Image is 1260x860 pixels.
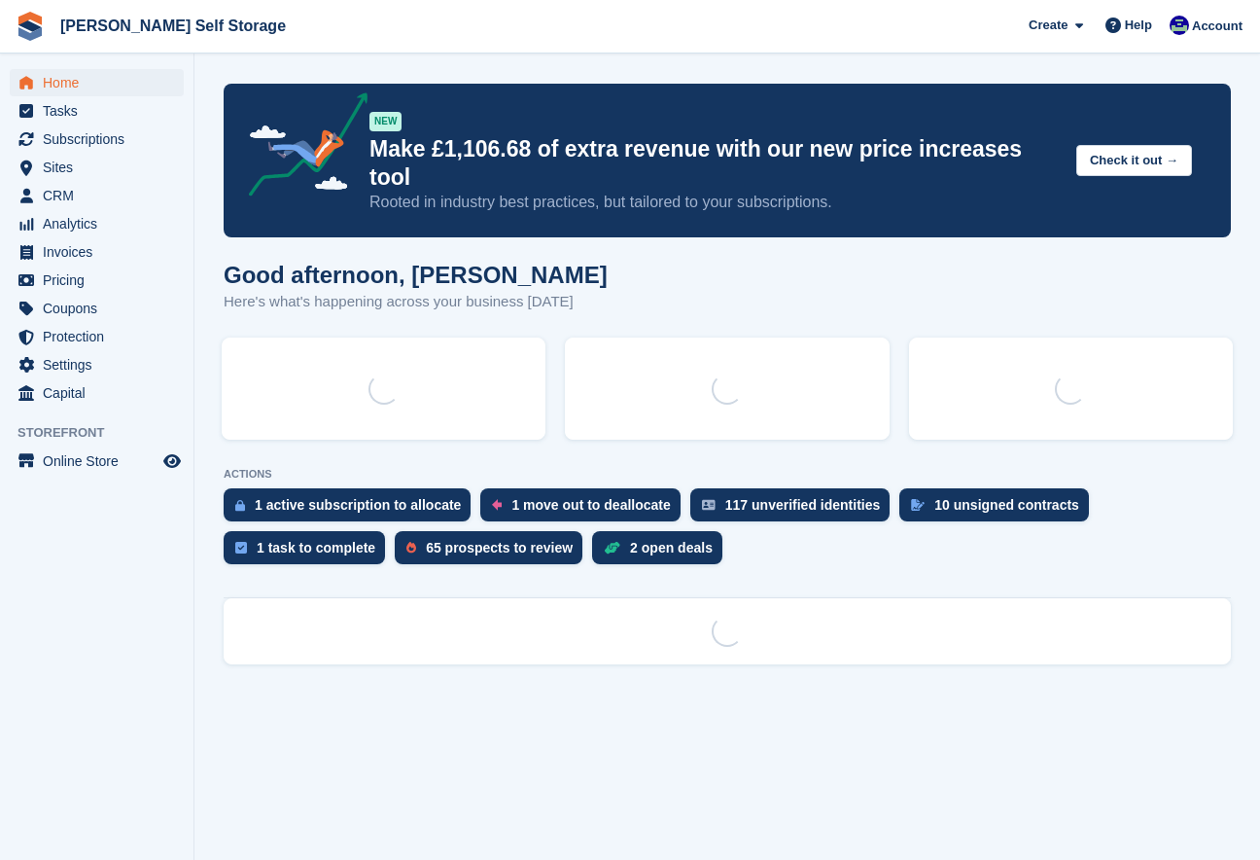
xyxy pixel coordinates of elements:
p: Rooted in industry best practices, but tailored to your subscriptions. [369,192,1061,213]
span: Sites [43,154,159,181]
a: 117 unverified identities [690,488,900,531]
img: Justin Farthing [1170,16,1189,35]
span: Protection [43,323,159,350]
span: Pricing [43,267,159,294]
img: deal-1b604bf984904fb50ccaf53a9ad4b4a5d6e5aea283cecdc64d6e3604feb123c2.svg [604,541,620,555]
span: Account [1192,17,1242,36]
div: 65 prospects to review [426,540,573,555]
a: menu [10,351,184,378]
a: menu [10,97,184,125]
a: menu [10,323,184,350]
a: [PERSON_NAME] Self Storage [52,10,294,42]
div: 1 active subscription to allocate [255,497,461,513]
span: Help [1125,16,1152,35]
button: Check it out → [1076,145,1192,177]
a: 10 unsigned contracts [899,488,1099,531]
div: 10 unsigned contracts [934,497,1079,513]
img: contract_signature_icon-13c848040528278c33f63329250d36e43548de30e8caae1d1a13099fd9432cc5.svg [911,499,925,511]
span: CRM [43,182,159,209]
a: menu [10,448,184,475]
a: 2 open deals [592,531,732,574]
a: menu [10,154,184,181]
a: Preview store [160,449,184,473]
span: Capital [43,379,159,407]
img: active_subscription_to_allocate_icon-d502201f5373d7db506a760aba3b589e785aa758c864c3986d89f69b8ff3... [235,499,245,512]
img: move_outs_to_deallocate_icon-f764333ba52eb49d3ac5e1228854f67142a1ed5810a6f6cc68b1a99e826820c5.svg [492,499,502,511]
p: Make £1,106.68 of extra revenue with our new price increases tool [369,135,1061,192]
a: menu [10,295,184,322]
img: task-75834270c22a3079a89374b754ae025e5fb1db73e45f91037f5363f120a921f8.svg [235,542,247,554]
a: menu [10,379,184,407]
span: Storefront [17,423,193,443]
span: Invoices [43,238,159,266]
a: menu [10,238,184,266]
span: Settings [43,351,159,378]
h1: Good afternoon, [PERSON_NAME] [224,262,608,288]
a: 1 task to complete [224,531,395,574]
img: verify_identity-adf6edd0f0f0b5bbfe63781bf79b02c33cf7c696d77639b501bdc392416b5a36.svg [702,499,716,511]
img: prospect-51fa495bee0391a8d652442698ab0144808aea92771e9ea1ae160a38d050c398.svg [406,542,416,554]
span: Online Store [43,448,159,475]
a: menu [10,210,184,237]
a: menu [10,267,184,294]
div: NEW [369,112,402,131]
p: ACTIONS [224,468,1231,481]
div: 1 move out to deallocate [511,497,670,513]
span: Create [1029,16,1067,35]
div: 1 task to complete [257,540,375,555]
span: Subscriptions [43,125,159,153]
p: Here's what's happening across your business [DATE] [224,291,608,313]
span: Tasks [43,97,159,125]
a: menu [10,69,184,96]
a: menu [10,125,184,153]
span: Home [43,69,159,96]
a: 1 move out to deallocate [480,488,689,531]
img: stora-icon-8386f47178a22dfd0bd8f6a31ec36ba5ce8667c1dd55bd0f319d3a0aa187defe.svg [16,12,45,41]
span: Coupons [43,295,159,322]
div: 2 open deals [630,540,713,555]
div: 117 unverified identities [725,497,881,513]
a: 1 active subscription to allocate [224,488,480,531]
a: menu [10,182,184,209]
span: Analytics [43,210,159,237]
a: 65 prospects to review [395,531,592,574]
img: price-adjustments-announcement-icon-8257ccfd72463d97f412b2fc003d46551f7dbcb40ab6d574587a9cd5c0d94... [232,92,368,203]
